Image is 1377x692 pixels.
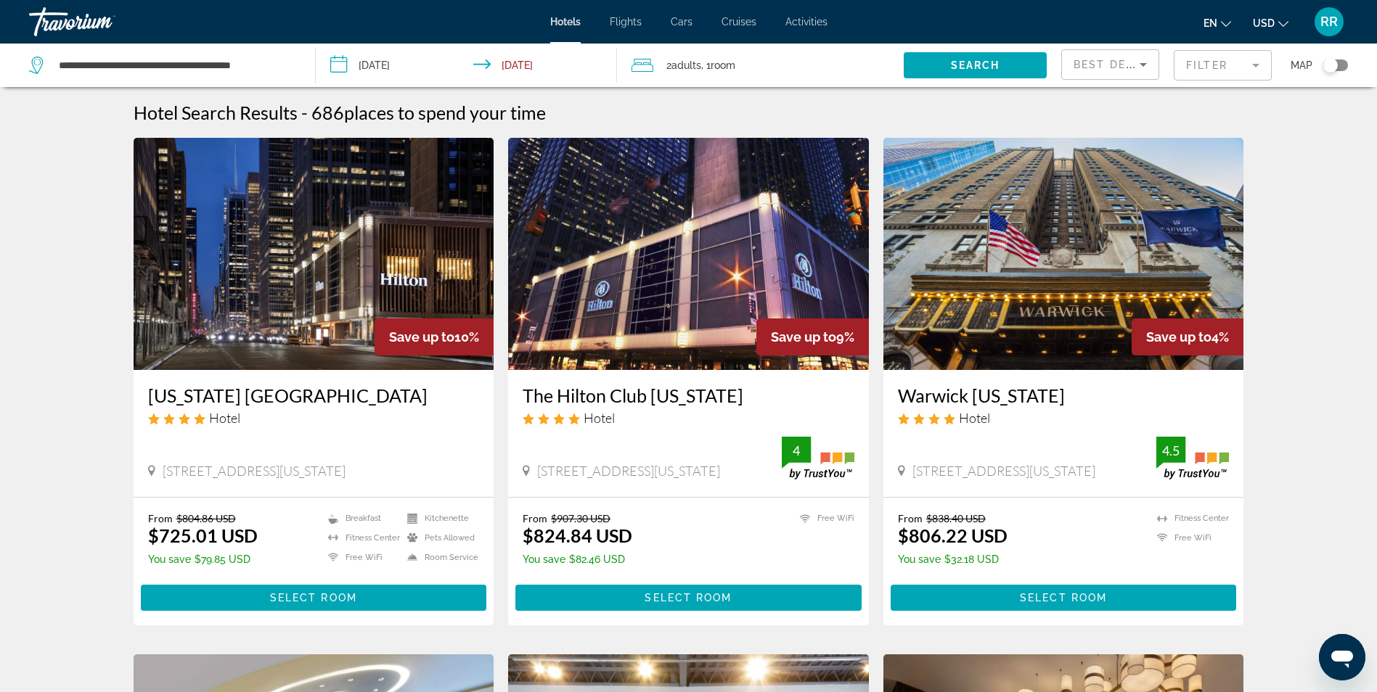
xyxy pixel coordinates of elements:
div: 4 star Hotel [898,410,1230,426]
a: Select Room [891,588,1237,604]
li: Free WiFi [793,512,854,524]
iframe: Button to launch messaging window [1319,634,1365,680]
img: Hotel image [883,138,1244,370]
span: You save [898,553,941,565]
span: Select Room [645,592,732,604]
button: Change currency [1253,12,1288,33]
a: [US_STATE] [GEOGRAPHIC_DATA] [148,384,480,406]
a: Flights [610,16,642,28]
img: trustyou-badge.svg [1156,437,1229,479]
li: Room Service [400,551,479,564]
span: From [898,512,923,524]
span: USD [1253,17,1275,29]
div: 9% [756,318,869,355]
span: Hotel [959,410,990,426]
li: Kitchenette [400,512,479,524]
mat-select: Sort by [1074,56,1147,73]
span: [STREET_ADDRESS][US_STATE] [912,463,1095,479]
span: RR [1320,15,1338,29]
button: Toggle map [1312,59,1348,72]
li: Fitness Center [321,532,400,544]
a: Select Room [141,588,487,604]
button: Travelers: 2 adults, 0 children [617,44,904,87]
span: From [148,512,173,524]
p: $32.18 USD [898,553,1008,565]
img: Hotel image [508,138,869,370]
div: 4 [782,442,811,459]
del: $804.86 USD [176,512,236,524]
button: Search [904,52,1047,78]
span: Adults [671,59,701,71]
span: You save [148,553,191,565]
div: 10% [375,318,494,355]
a: The Hilton Club [US_STATE] [523,384,854,406]
button: Select Room [891,585,1237,611]
span: You save [523,553,565,565]
span: Save up to [1146,329,1211,345]
li: Pets Allowed [400,532,479,544]
a: Activities [785,16,828,28]
span: 2 [666,55,701,75]
del: $838.40 USD [926,512,986,524]
ins: $806.22 USD [898,524,1008,546]
div: 4 star Hotel [148,410,480,426]
span: From [523,512,547,524]
span: en [1204,17,1217,29]
img: Hotel image [134,138,494,370]
a: Warwick [US_STATE] [898,384,1230,406]
button: Select Room [515,585,862,611]
li: Free WiFi [1150,532,1229,544]
span: Save up to [389,329,454,345]
h1: Hotel Search Results [134,102,298,123]
div: 4.5 [1156,442,1185,459]
li: Free WiFi [321,551,400,564]
span: - [301,102,308,123]
span: Room [711,59,735,71]
div: 4% [1132,318,1243,355]
ins: $824.84 USD [523,524,632,546]
img: trustyou-badge.svg [782,437,854,479]
button: User Menu [1310,7,1348,37]
span: Hotel [209,410,240,426]
li: Breakfast [321,512,400,524]
span: [STREET_ADDRESS][US_STATE] [163,463,346,479]
span: Best Deals [1074,59,1149,70]
span: Select Room [1020,592,1107,604]
p: $79.85 USD [148,553,258,565]
button: Filter [1174,49,1272,81]
span: Save up to [771,329,836,345]
span: Select Room [270,592,357,604]
span: Search [951,59,1000,71]
span: Map [1291,55,1312,75]
button: Change language [1204,12,1231,33]
p: $82.46 USD [523,553,632,565]
div: 4 star Hotel [523,410,854,426]
ins: $725.01 USD [148,524,258,546]
button: Check-in date: Nov 6, 2025 Check-out date: Nov 8, 2025 [316,44,617,87]
li: Fitness Center [1150,512,1229,524]
span: Hotel [584,410,615,426]
span: places to spend your time [344,102,546,123]
a: Cars [671,16,692,28]
a: Hotels [550,16,581,28]
a: Travorium [29,3,174,41]
del: $907.30 USD [551,512,610,524]
a: Select Room [515,588,862,604]
a: Cruises [722,16,756,28]
span: [STREET_ADDRESS][US_STATE] [537,463,720,479]
button: Select Room [141,585,487,611]
h2: 686 [311,102,546,123]
span: , 1 [701,55,735,75]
